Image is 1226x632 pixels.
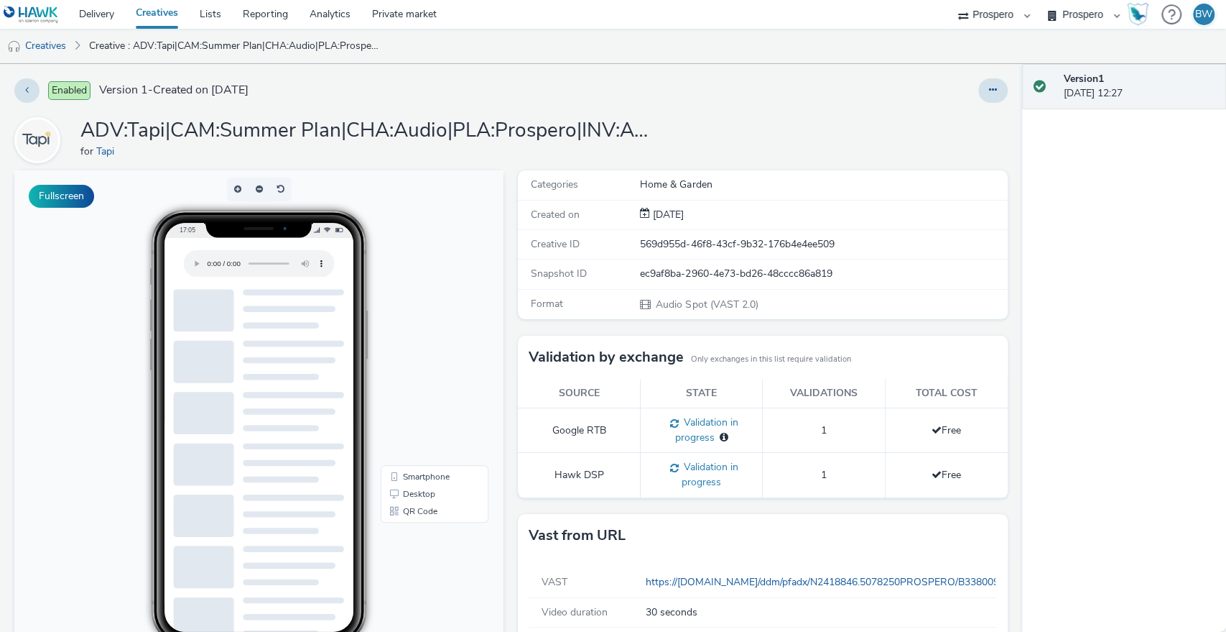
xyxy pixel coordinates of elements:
[369,332,471,349] li: QR Code
[518,408,640,453] td: Google RTB
[679,460,738,489] span: Validation in progress
[650,208,684,222] div: Creation 11 August 2025, 12:27
[654,298,758,311] span: Audio Spot (VAST 2.0)
[518,453,640,498] td: Hawk DSP
[640,267,1006,281] div: ec9af8ba-2960-4e73-bd26-48cccc86a819
[821,468,827,482] span: 1
[531,267,587,280] span: Snapshot ID
[932,423,961,437] span: Free
[369,298,471,315] li: Smartphone
[691,354,851,365] small: Only exchanges in this list require validation
[1064,72,1215,101] div: [DATE] 12:27
[542,605,608,619] span: Video duration
[99,82,249,99] span: Version 1 - Created on [DATE]
[646,605,697,620] span: 30 seconds
[640,237,1006,252] div: 569d955d-46f8-43cf-9b32-176b4e4ee509
[17,119,58,161] img: Tapi
[650,208,684,221] span: [DATE]
[640,178,1006,192] div: Home & Garden
[932,468,961,482] span: Free
[821,423,827,437] span: 1
[885,379,1007,408] th: Total cost
[29,185,94,208] button: Fullscreen
[1064,72,1104,86] strong: Version 1
[389,302,435,311] span: Smartphone
[531,178,578,191] span: Categories
[389,319,421,328] span: Desktop
[531,297,563,311] span: Format
[14,133,66,147] a: Tapi
[1195,4,1212,25] div: BW
[542,575,567,589] span: VAST
[675,416,738,444] span: Validation in progress
[165,55,181,63] span: 17:05
[763,379,885,408] th: Validations
[1127,3,1154,26] a: Hawk Academy
[82,29,389,63] a: Creative : ADV:Tapi|CAM:Summer Plan|CHA:Audio|PLA:Prospero|INV:Azerion|TEC:N/A|OBJ:Awareness|BME:...
[80,145,96,158] span: for
[80,117,655,145] h1: ADV:Tapi|CAM:Summer Plan|CHA:Audio|PLA:Prospero|INV:Azerion|TEC:N/A|OBJ:Awareness|BME:PMP|CFO:Wit...
[1127,3,1148,26] img: Hawk Academy
[48,81,90,100] span: Enabled
[4,6,59,24] img: undefined Logo
[531,208,580,221] span: Created on
[369,315,471,332] li: Desktop
[641,379,763,408] th: State
[531,237,580,251] span: Creative ID
[529,347,684,368] h3: Validation by exchange
[518,379,640,408] th: Source
[529,525,626,546] h3: Vast from URL
[389,336,423,345] span: QR Code
[7,40,22,54] img: audio
[96,145,120,158] a: Tapi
